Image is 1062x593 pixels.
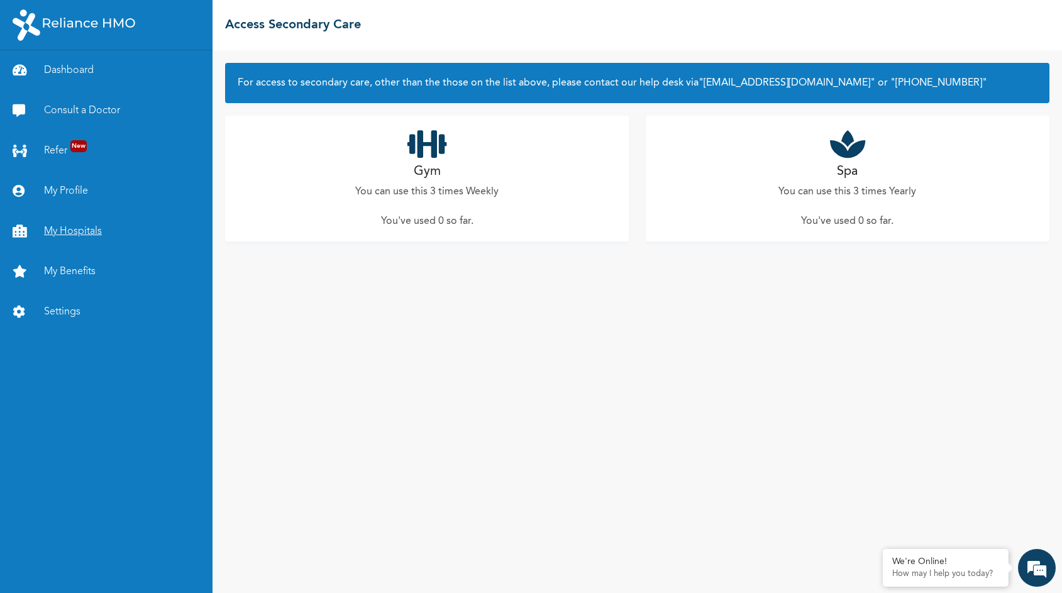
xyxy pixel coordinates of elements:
[16,348,211,400] div: 9:50 AM
[25,91,202,257] span: We truly appreciate you reaching out. Due to a high volume of requests at the moment, it may take...
[172,327,221,341] span: Yes, I’ll wait
[6,421,240,465] textarea: To enrich screen reader interactions, please activate Accessibility in Grammarly extension settings
[355,184,499,199] p: You can use this 3 times Weekly
[225,16,361,35] h2: Access Secondary Care
[70,140,87,152] span: New
[163,322,230,346] div: 9:50 AM
[837,162,858,181] h2: Spa
[892,557,999,567] div: We're Online!
[381,214,473,229] p: You've used 0 so far .
[238,75,1037,91] h2: For access to secondary care, other than the those on the list above, please contact our help des...
[699,78,875,88] a: "[EMAIL_ADDRESS][DOMAIN_NAME]"
[25,269,221,297] span: Are you comfortable waiting to be connected to an agent, even with a possible delay?
[892,569,999,579] p: How may I help you today?
[888,78,987,88] a: "[PHONE_NUMBER]"
[778,184,916,199] p: You can use this 3 times Yearly
[16,264,230,302] div: 9:50 AM
[25,353,202,395] span: I will transfer you to an agent now. Please stay on the line. An agent will typically respond wit...
[801,214,893,229] p: You've used 0 so far .
[14,58,33,77] div: Navigation go back
[16,86,211,262] div: 9:50 AM
[21,309,223,319] div: kolade.akintola
[13,9,135,41] img: RelianceHMO's Logo
[206,6,236,36] div: Minimize live chat window
[74,59,220,76] div: Naomi Enrollee Web Assistant
[414,162,441,181] h2: Gym
[41,55,63,80] img: d_794563401_operators_776852000003600019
